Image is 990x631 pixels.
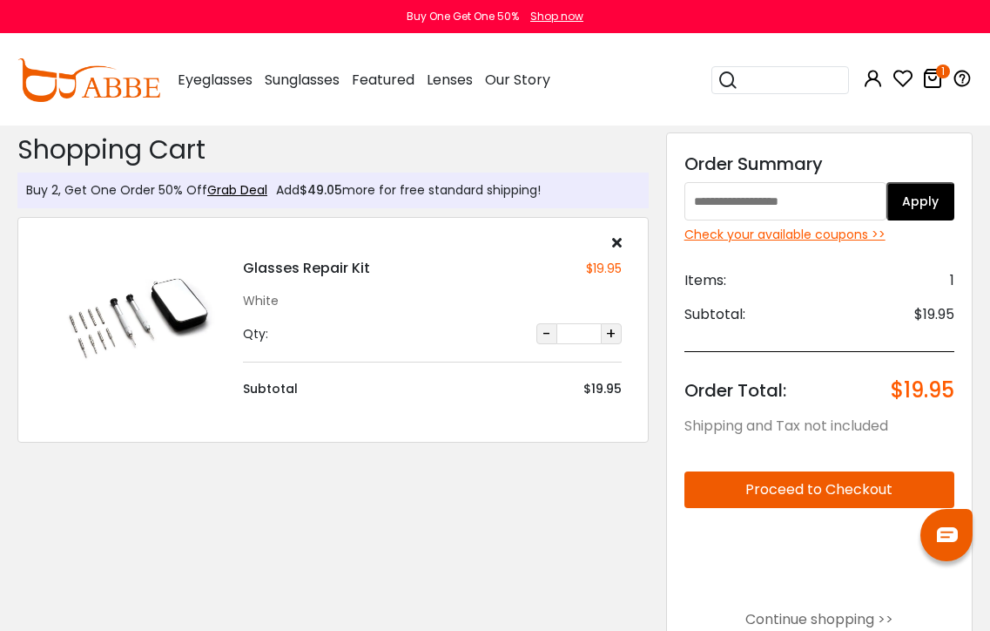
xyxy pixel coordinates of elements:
[407,9,519,24] div: Buy One Get One 50%
[684,416,954,437] div: Shipping and Tax not included
[26,181,267,200] div: Buy 2, Get One Order 50% Off
[684,270,726,291] span: Items:
[684,378,786,403] span: Order Total:
[684,472,954,508] button: Proceed to Checkout
[950,270,954,291] span: 1
[937,527,958,542] img: chat
[745,609,893,629] a: Continue shopping >>
[485,70,550,90] span: Our Story
[536,323,557,344] button: -
[914,304,954,325] span: $19.95
[522,9,583,24] a: Shop now
[684,304,745,325] span: Subtotal:
[684,226,954,244] div: Check your available coupons >>
[207,181,267,199] a: Grab Deal
[265,70,340,90] span: Sunglasses
[243,258,370,279] h4: Glasses Repair Kit
[891,378,954,403] span: $19.95
[936,64,950,78] i: 1
[684,151,954,177] div: Order Summary
[886,182,954,221] button: Apply
[17,134,649,166] h2: Shopping Cart
[586,260,622,278] div: $19.95
[922,71,943,92] a: 1
[427,70,473,90] span: Lenses
[267,181,541,200] div: Add more for free standard shipping!
[352,70,414,90] span: Featured
[530,9,583,24] div: Shop now
[243,325,268,343] div: Qty:
[17,58,160,102] img: abbeglasses.com
[44,272,226,363] img: Glasses Repair Kit
[243,380,298,398] div: Subtotal
[684,522,954,594] iframe: PayPal
[243,292,622,310] div: White
[601,323,622,344] button: +
[583,380,622,398] div: $19.95
[178,70,253,90] span: Eyeglasses
[300,181,342,199] span: $49.05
